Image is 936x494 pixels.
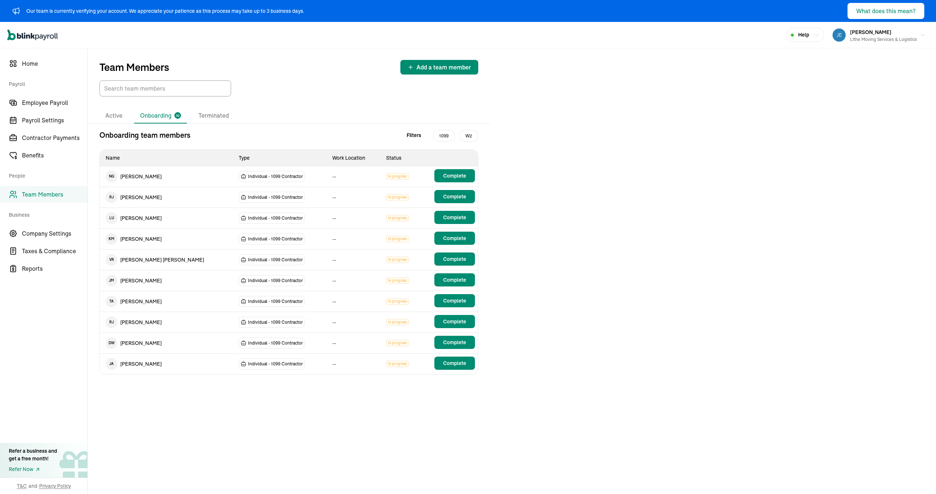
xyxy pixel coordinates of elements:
[434,190,475,203] button: Complete
[22,98,87,107] span: Employee Payroll
[332,277,336,284] span: --
[106,191,117,203] span: R J
[856,7,916,15] div: What does this mean?
[434,315,475,328] button: Complete
[99,61,169,73] p: Team Members
[100,250,233,270] td: [PERSON_NAME] [PERSON_NAME]
[899,459,936,494] iframe: Chat Widget
[100,166,233,187] td: [PERSON_NAME]
[248,194,303,201] span: Individual - 1099 Contractor
[9,465,57,473] a: Refer Now
[22,116,87,125] span: Payroll Settings
[443,276,466,284] span: Complete
[434,336,475,349] button: Complete
[233,150,327,166] th: Type
[248,339,303,347] span: Individual - 1099 Contractor
[332,361,336,367] span: --
[433,130,455,142] span: 1099
[798,31,809,39] span: Help
[332,298,336,305] span: --
[106,337,117,349] span: D W
[786,28,824,42] button: Help
[100,312,233,332] td: [PERSON_NAME]
[99,108,128,123] li: Active
[416,63,471,72] span: Add a team member
[830,26,929,44] button: [PERSON_NAME]Lithe Moving Services & Logistics
[106,296,117,307] span: T A
[100,208,233,228] td: [PERSON_NAME]
[248,319,303,326] span: Individual - 1099 Contractor
[407,132,421,139] span: Filters
[443,235,466,242] span: Complete
[22,190,87,199] span: Team Members
[386,298,409,305] span: In progress
[434,357,475,370] button: Complete
[176,113,180,118] span: 10
[100,270,233,291] td: [PERSON_NAME]
[443,214,466,221] span: Complete
[434,273,475,286] button: Complete
[386,215,409,221] span: In progress
[443,318,466,325] span: Complete
[106,254,117,266] span: V R
[443,360,466,367] span: Complete
[443,297,466,304] span: Complete
[22,247,87,255] span: Taxes & Compliance
[443,193,466,200] span: Complete
[22,264,87,273] span: Reports
[22,151,87,160] span: Benefits
[9,447,57,463] div: Refer a business and get a free month!
[434,169,475,182] button: Complete
[248,173,303,180] span: Individual - 1099 Contractor
[332,340,336,346] span: --
[9,204,83,224] span: Business
[248,214,303,222] span: Individual - 1099 Contractor
[332,194,336,201] span: --
[850,29,891,35] span: [PERSON_NAME]
[106,233,117,245] span: K M
[248,235,303,243] span: Individual - 1099 Contractor
[106,212,117,224] span: L U
[248,256,303,263] span: Individual - 1099 Contractor
[434,211,475,224] button: Complete
[106,275,117,286] span: J M
[100,354,233,374] td: [PERSON_NAME]
[332,256,336,263] span: --
[22,133,87,142] span: Contractor Payments
[848,3,924,19] button: What does this mean?
[332,173,336,180] span: --
[7,24,58,46] nav: Global
[248,298,303,305] span: Individual - 1099 Contractor
[106,358,117,370] span: J A
[443,255,466,263] span: Complete
[332,215,336,221] span: --
[22,229,87,238] span: Company Settings
[434,252,475,266] button: Complete
[100,187,233,208] td: [PERSON_NAME]
[248,277,303,284] span: Individual - 1099 Contractor
[386,277,409,284] span: In progress
[100,150,233,166] th: Name
[386,361,409,367] span: In progress
[248,360,303,368] span: Individual - 1099 Contractor
[39,482,71,490] span: Privacy Policy
[434,232,475,245] button: Complete
[386,319,409,326] span: In progress
[106,316,117,328] span: R J
[386,236,409,242] span: In progress
[26,7,304,15] div: Our team is currently verifying your account. We appreciate your patience as this process may tak...
[100,291,233,312] td: [PERSON_NAME]
[386,256,409,263] span: In progress
[9,73,83,93] span: Payroll
[100,333,233,353] td: [PERSON_NAME]
[134,108,187,123] li: Onboarding
[99,80,231,96] input: TextInput
[9,165,83,185] span: People
[380,150,422,166] th: Status
[332,319,336,326] span: --
[386,340,409,346] span: In progress
[332,236,336,242] span: --
[434,294,475,307] button: Complete
[22,59,87,68] span: Home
